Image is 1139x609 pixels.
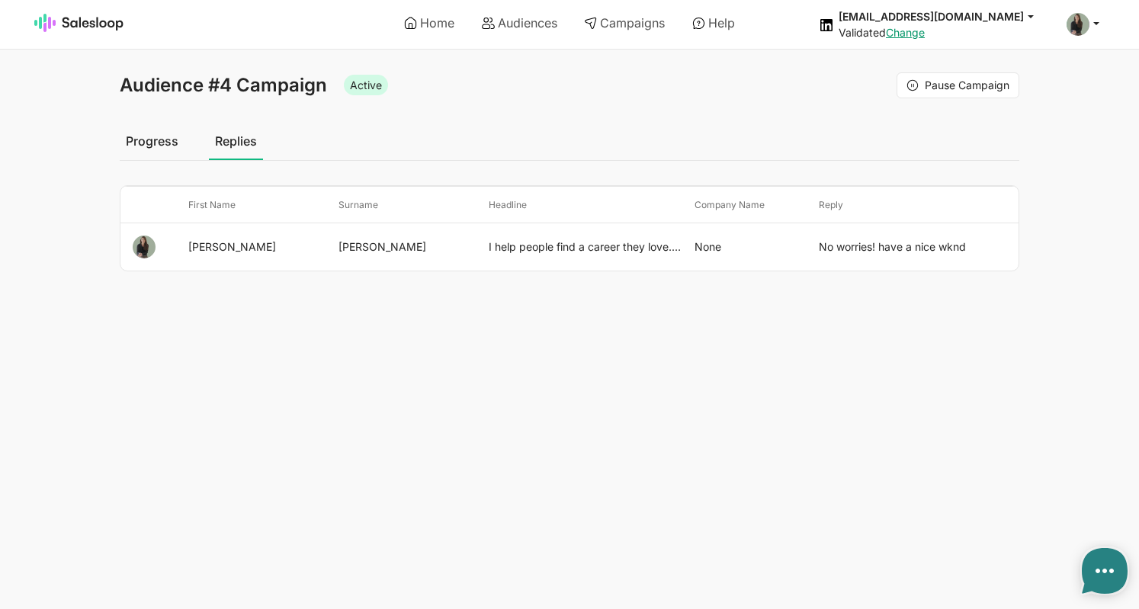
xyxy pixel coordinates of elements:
[925,79,1009,91] span: Pause Campaign
[682,10,746,36] a: Help
[133,236,156,258] img: Nicola Beck
[120,74,327,96] span: Audience #4 Campaign
[182,187,332,223] th: First Name
[332,187,483,223] th: Surname
[338,240,426,253] a: [PERSON_NAME]
[897,72,1019,98] a: Pause Campaign
[573,10,675,36] a: Campaigns
[483,223,688,271] td: I help people find a career they love. Career Coaching Programs | Career Development | Search Str...
[34,14,124,32] img: Salesloop
[813,187,1019,223] th: Reply
[813,223,1019,271] td: No worries! have a nice wknd
[120,122,184,160] a: Progress
[839,9,1048,24] button: [EMAIL_ADDRESS][DOMAIN_NAME]
[209,122,263,160] a: Replies
[886,26,925,39] a: Change
[344,75,388,96] span: Active
[839,26,1048,40] div: Validated
[471,10,568,36] a: Audiences
[688,223,812,271] td: None
[688,187,812,223] th: Company Name
[483,187,688,223] th: Headline
[188,240,276,253] a: [PERSON_NAME]
[393,10,465,36] a: Home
